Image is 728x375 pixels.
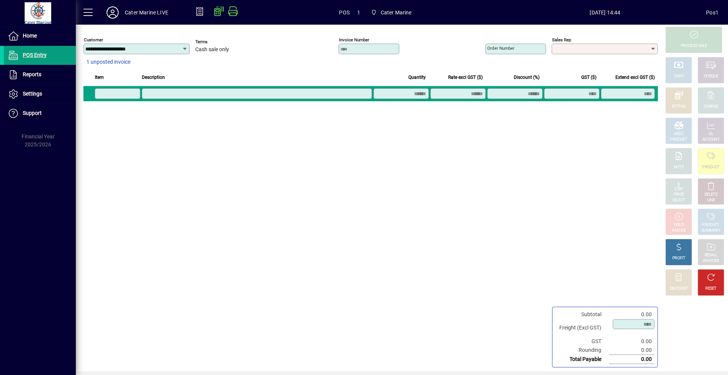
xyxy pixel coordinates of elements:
td: 0.00 [609,346,654,355]
span: Home [23,33,37,39]
span: Cater Marine [368,6,415,19]
span: 1 unposted invoice [86,58,130,66]
a: Support [4,104,76,123]
div: SELECT [672,198,686,203]
a: Home [4,27,76,46]
span: 1 [357,6,360,19]
button: Profile [100,6,125,19]
mat-label: Invoice number [339,37,369,42]
div: Pos1 [706,6,719,19]
a: Reports [4,65,76,84]
div: EFTPOS [672,104,686,110]
mat-label: Customer [84,37,103,42]
div: PRODUCT [702,222,719,228]
div: PRICE [674,192,684,198]
div: CASH [674,74,684,79]
span: Rate excl GST ($) [448,73,483,82]
div: INVOICE [672,228,686,234]
td: 0.00 [609,310,654,319]
span: POS Entry [23,52,47,58]
span: Quantity [408,73,426,82]
div: LINE [707,198,715,203]
div: SUMMARY [701,228,720,234]
div: INVOICES [703,258,719,264]
div: PRODUCT [702,165,719,170]
div: CHARGE [704,104,719,110]
div: PRODUCT [670,137,687,143]
div: GL [709,131,714,137]
td: Freight (Excl GST) [555,319,609,337]
span: GST ($) [581,73,596,82]
div: HOLD [674,222,684,228]
div: ACCOUNT [702,137,720,143]
span: Settings [23,91,42,97]
div: NOTE [674,165,684,170]
span: POS [339,6,350,19]
div: RECALL [704,253,718,258]
mat-label: Sales rep [552,37,571,42]
button: 1 unposted invoice [83,55,133,69]
td: 0.00 [609,337,654,346]
span: Description [142,73,165,82]
div: DISCOUNT [670,286,688,292]
div: PROFIT [672,256,685,261]
div: MISC [674,131,683,137]
td: Subtotal [555,310,609,319]
td: 0.00 [609,355,654,364]
td: Total Payable [555,355,609,364]
span: Support [23,110,42,116]
div: CHEQUE [704,74,718,79]
div: RESET [705,286,717,292]
a: Settings [4,85,76,104]
td: GST [555,337,609,346]
div: DELETE [704,192,717,198]
div: PROCESS SALE [681,43,707,49]
span: Discount (%) [514,73,540,82]
span: [DATE] 14:44 [504,6,706,19]
span: Item [95,73,104,82]
mat-label: Order number [487,46,515,51]
span: Extend excl GST ($) [615,73,655,82]
span: Cater Marine [381,6,412,19]
span: Cash sale only [195,47,229,53]
span: Terms [195,39,241,44]
div: Cater Marine LIVE [125,6,168,19]
td: Rounding [555,346,609,355]
span: Reports [23,71,41,77]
